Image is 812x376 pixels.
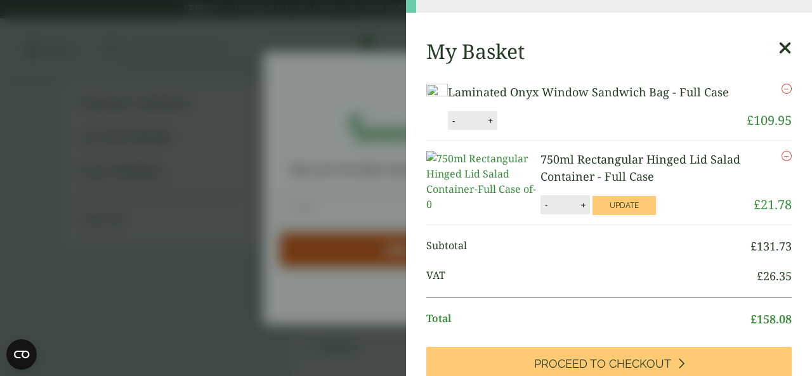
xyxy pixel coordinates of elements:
button: Update [593,196,656,215]
button: + [577,200,589,211]
button: - [541,200,551,211]
h2: My Basket [426,39,525,63]
bdi: 21.78 [754,196,792,213]
bdi: 131.73 [750,238,792,254]
button: + [484,115,497,126]
a: Remove this item [782,84,792,94]
bdi: 158.08 [750,311,792,327]
span: £ [757,268,763,283]
span: Subtotal [426,238,750,255]
span: Total [426,311,750,328]
span: £ [747,112,754,129]
button: Open CMP widget [6,339,37,370]
a: Laminated Onyx Window Sandwich Bag - Full Case [448,84,729,100]
bdi: 109.95 [747,112,792,129]
span: Proceed to Checkout [534,357,671,371]
span: £ [754,196,761,213]
span: VAT [426,268,757,285]
span: £ [750,238,757,254]
bdi: 26.35 [757,268,792,283]
span: £ [750,311,757,327]
a: Remove this item [782,151,792,161]
button: - [449,115,459,126]
a: 750ml Rectangular Hinged Lid Salad Container - Full Case [540,152,740,184]
img: 750ml Rectangular Hinged Lid Salad Container-Full Case of-0 [426,151,540,212]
